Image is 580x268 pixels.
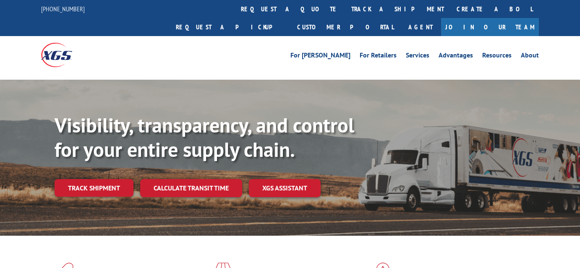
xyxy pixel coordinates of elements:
[55,112,354,162] b: Visibility, transparency, and control for your entire supply chain.
[482,52,512,61] a: Resources
[400,18,441,36] a: Agent
[360,52,397,61] a: For Retailers
[441,18,539,36] a: Join Our Team
[290,52,350,61] a: For [PERSON_NAME]
[55,179,133,197] a: Track shipment
[439,52,473,61] a: Advantages
[406,52,429,61] a: Services
[249,179,321,197] a: XGS ASSISTANT
[41,5,85,13] a: [PHONE_NUMBER]
[521,52,539,61] a: About
[291,18,400,36] a: Customer Portal
[170,18,291,36] a: Request a pickup
[140,179,242,197] a: Calculate transit time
